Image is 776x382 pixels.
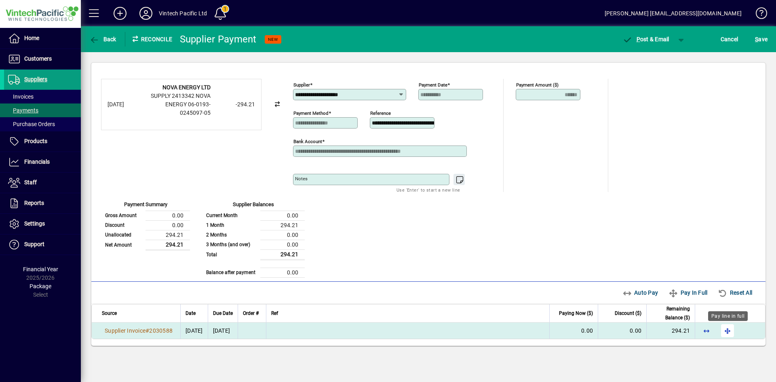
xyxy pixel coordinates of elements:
button: Cancel [719,32,740,46]
button: Save [753,32,770,46]
span: P [637,36,640,42]
td: Unallocated [101,230,145,240]
span: 294.21 [672,327,690,334]
td: 0.00 [260,211,305,220]
a: Purchase Orders [4,117,81,131]
button: Profile [133,6,159,21]
span: 2030588 [149,327,173,334]
span: ave [755,33,768,46]
td: Net Amount [101,240,145,250]
span: [DATE] [186,327,203,334]
span: Order # [243,309,259,318]
span: Cancel [721,33,738,46]
app-page-header-button: Back [81,32,125,46]
td: Balance after payment [202,268,260,277]
td: 3 Months (and over) [202,240,260,249]
span: Remaining Balance ($) [652,304,690,322]
span: Reset All [718,286,752,299]
mat-label: Notes [295,176,308,182]
div: Vintech Pacific Ltd [159,7,207,20]
span: Home [24,35,39,41]
a: Financials [4,152,81,172]
span: SUPPLY 2413342 NOVA ENERGY 06-0193-0245097-05 [151,93,211,116]
span: Package [30,283,51,289]
span: 0.00 [581,327,593,334]
mat-label: Supplier [293,82,310,88]
a: Knowledge Base [750,2,766,28]
div: Supplier Balances [202,200,305,211]
a: Payments [4,103,81,117]
span: Staff [24,179,37,186]
button: Add [107,6,133,21]
td: 294.21 [260,220,305,230]
div: [DATE] [108,100,140,109]
td: 0.00 [145,220,190,230]
td: Current Month [202,211,260,220]
span: Customers [24,55,52,62]
span: Source [102,309,117,318]
strong: NOVA ENERGY LTD [162,84,211,91]
td: Gross Amount [101,211,145,220]
td: 0.00 [260,230,305,240]
td: 0.00 [260,240,305,249]
div: Reconcile [125,33,174,46]
a: Home [4,28,81,49]
button: Post & Email [618,32,673,46]
span: Support [24,241,44,247]
span: Ref [271,309,278,318]
mat-label: Payment method [293,110,329,116]
td: Total [202,249,260,260]
span: Pay In Full [668,286,707,299]
span: Due Date [213,309,233,318]
td: 2 Months [202,230,260,240]
span: Invoices [8,93,34,100]
a: Customers [4,49,81,69]
span: Auto Pay [622,286,658,299]
div: -294.21 [215,100,255,109]
span: # [145,327,149,334]
a: Reports [4,193,81,213]
span: Date [186,309,196,318]
button: Reset All [715,285,755,300]
span: 0.00 [630,327,641,334]
a: Staff [4,173,81,193]
span: Reports [24,200,44,206]
mat-hint: Use 'Enter' to start a new line [396,185,460,194]
button: Pay In Full [665,285,711,300]
div: Pay line in full [708,311,748,321]
span: Financials [24,158,50,165]
span: Paying Now ($) [559,309,593,318]
td: 0.00 [145,211,190,220]
td: 0.00 [260,268,305,277]
span: Supplier Invoice [105,327,145,334]
span: Financial Year [23,266,58,272]
mat-label: Payment Date [419,82,447,88]
button: Auto Pay [619,285,662,300]
div: Supplier Payment [180,33,257,46]
app-page-summary-card: Supplier Balances [202,192,305,278]
td: 1 Month [202,220,260,230]
span: ost & Email [622,36,669,42]
span: Payments [8,107,38,114]
div: Payment Summary [101,200,190,211]
span: NEW [268,37,278,42]
a: Settings [4,214,81,234]
td: 294.21 [145,240,190,250]
a: Supplier Invoice#2030588 [102,326,175,335]
span: Products [24,138,47,144]
mat-label: Reference [370,110,391,116]
td: Discount [101,220,145,230]
td: 294.21 [145,230,190,240]
span: S [755,36,758,42]
div: [PERSON_NAME] [EMAIL_ADDRESS][DOMAIN_NAME] [605,7,742,20]
app-page-summary-card: Payment Summary [101,192,190,251]
a: Invoices [4,90,81,103]
a: Support [4,234,81,255]
button: Back [87,32,118,46]
td: 294.21 [260,249,305,260]
a: Products [4,131,81,152]
span: Back [89,36,116,42]
mat-label: Bank Account [293,139,322,144]
span: Discount ($) [615,309,641,318]
span: Settings [24,220,45,227]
